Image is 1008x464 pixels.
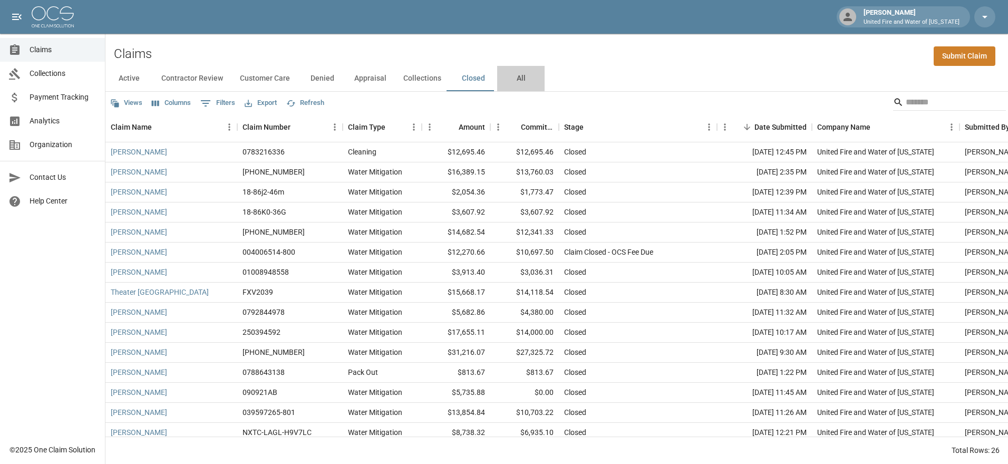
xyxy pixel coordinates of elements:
[717,383,812,403] div: [DATE] 11:45 AM
[506,120,521,134] button: Sort
[348,207,402,217] div: Water Mitigation
[817,367,934,378] div: United Fire and Water of Louisiana
[490,343,559,363] div: $27,325.72
[111,267,167,277] a: [PERSON_NAME]
[717,283,812,303] div: [DATE] 8:30 AM
[564,407,586,418] div: Closed
[564,247,653,257] div: Claim Closed - OCS Fee Due
[111,427,167,438] a: [PERSON_NAME]
[944,119,959,135] button: Menu
[243,187,284,197] div: 18-86j2-46m
[717,119,733,135] button: Menu
[740,120,754,134] button: Sort
[864,18,959,27] p: United Fire and Water of [US_STATE]
[564,367,586,378] div: Closed
[348,267,402,277] div: Water Mitigation
[490,283,559,303] div: $14,118.54
[701,119,717,135] button: Menu
[348,407,402,418] div: Water Mitigation
[717,343,812,363] div: [DATE] 9:30 AM
[870,120,885,134] button: Sort
[422,383,490,403] div: $5,735.88
[490,383,559,403] div: $0.00
[564,147,586,157] div: Closed
[490,263,559,283] div: $3,036.31
[243,247,295,257] div: 004006514-800
[243,347,305,357] div: 01-008-833311
[284,95,327,111] button: Refresh
[30,139,96,150] span: Organization
[149,95,193,111] button: Select columns
[450,66,497,91] button: Closed
[717,423,812,443] div: [DATE] 12:21 PM
[490,202,559,223] div: $3,607.92
[817,327,934,337] div: United Fire and Water of Louisiana
[243,287,273,297] div: FXV2039
[111,327,167,337] a: [PERSON_NAME]
[564,327,586,337] div: Closed
[490,119,506,135] button: Menu
[111,207,167,217] a: [PERSON_NAME]
[422,263,490,283] div: $3,913.40
[348,427,402,438] div: Water Mitigation
[111,147,167,157] a: [PERSON_NAME]
[348,167,402,177] div: Water Mitigation
[153,66,231,91] button: Contractor Review
[817,427,934,438] div: United Fire and Water of Louisiana
[152,120,167,134] button: Sort
[30,115,96,127] span: Analytics
[9,444,95,455] div: © 2025 One Claim Solution
[812,112,959,142] div: Company Name
[564,112,584,142] div: Stage
[817,167,934,177] div: United Fire and Water of Louisiana
[422,202,490,223] div: $3,607.92
[348,367,378,378] div: Pack Out
[243,167,305,177] div: 01-009-017386
[817,407,934,418] div: United Fire and Water of Louisiana
[564,187,586,197] div: Closed
[422,112,490,142] div: Amount
[385,120,400,134] button: Sort
[111,387,167,398] a: [PERSON_NAME]
[348,347,402,357] div: Water Mitigation
[521,112,554,142] div: Committed Amount
[105,112,237,142] div: Claim Name
[111,307,167,317] a: [PERSON_NAME]
[111,247,167,257] a: [PERSON_NAME]
[348,307,402,317] div: Water Mitigation
[422,343,490,363] div: $31,216.07
[327,119,343,135] button: Menu
[717,202,812,223] div: [DATE] 11:34 AM
[817,267,934,277] div: United Fire and Water of Louisiana
[717,223,812,243] div: [DATE] 1:52 PM
[559,112,717,142] div: Stage
[111,227,167,237] a: [PERSON_NAME]
[490,112,559,142] div: Committed Amount
[584,120,598,134] button: Sort
[422,119,438,135] button: Menu
[422,363,490,383] div: $813.67
[30,68,96,79] span: Collections
[564,387,586,398] div: Closed
[817,187,934,197] div: United Fire and Water of Louisiana
[717,182,812,202] div: [DATE] 12:39 PM
[490,162,559,182] div: $13,760.03
[114,46,152,62] h2: Claims
[490,363,559,383] div: $813.67
[198,95,238,112] button: Show filters
[817,247,934,257] div: United Fire and Water of Louisiana
[717,303,812,323] div: [DATE] 11:32 AM
[108,95,145,111] button: Views
[243,112,290,142] div: Claim Number
[243,307,285,317] div: 0792844978
[934,46,995,66] a: Submit Claim
[754,112,807,142] div: Date Submitted
[490,423,559,443] div: $6,935.10
[422,323,490,343] div: $17,655.11
[348,247,402,257] div: Water Mitigation
[243,147,285,157] div: 0783216336
[817,112,870,142] div: Company Name
[422,423,490,443] div: $8,738.32
[817,207,934,217] div: United Fire and Water of Louisiana
[564,347,586,357] div: Closed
